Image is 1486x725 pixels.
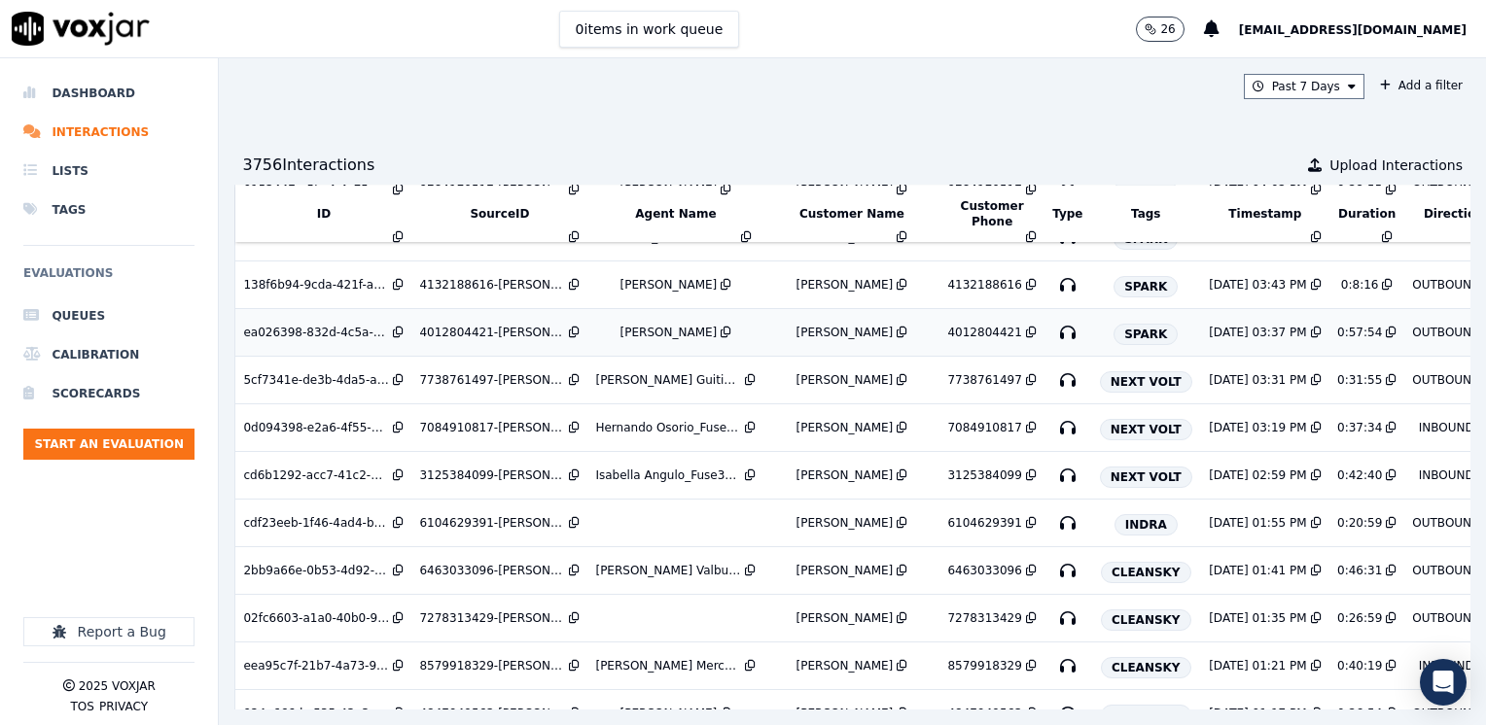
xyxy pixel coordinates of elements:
div: OUTBOUND [1412,563,1480,578]
span: CLEANSKY [1101,657,1191,678]
button: Duration [1338,206,1396,222]
div: 7278313429-[PERSON_NAME] all.mp3 [419,610,565,626]
a: Scorecards [23,374,195,413]
div: [PERSON_NAME] [796,706,894,721]
button: Start an Evaluation [23,429,195,460]
a: Lists [23,152,195,190]
span: NEXT VOLT [1100,371,1192,393]
div: OUTBOUND [1412,325,1480,340]
div: 8579918329-[PERSON_NAME] all.mp3 [419,658,565,673]
div: cdf23eeb-1f46-4ad4-bd26-f8ee954d777b [243,515,389,531]
div: 6463033096 [947,563,1021,578]
div: 7084910817 [947,420,1021,435]
div: [PERSON_NAME] [796,277,894,293]
div: 4847949563 [947,706,1021,721]
div: 0:8:16 [1341,277,1379,293]
div: [DATE] 03:43 PM [1209,277,1306,293]
img: voxjar logo [12,12,150,46]
div: [DATE] 01:17 PM [1209,706,1306,721]
span: Upload Interactions [1329,155,1463,175]
div: 6104629391-[PERSON_NAME] all.mp3 [419,515,565,531]
div: 4132188616 [947,277,1021,293]
button: Tags [1131,206,1160,222]
button: Customer Name [799,206,904,222]
div: [DATE] 03:37 PM [1209,325,1306,340]
div: 0:37:34 [1337,420,1382,435]
div: Isabella Angulo_Fuse3002_NGE [595,467,741,483]
button: Timestamp [1228,206,1301,222]
p: 2025 Voxjar [79,678,156,694]
button: ID [317,206,331,222]
div: 0:26:59 [1337,610,1382,626]
div: 7278313429 [947,610,1021,626]
div: 2bb9a66e-0b53-4d92-9047-f143c6a186b3 [243,563,389,578]
button: 26 [1136,17,1184,42]
button: Privacy [99,699,148,714]
div: 8579918329 [947,658,1021,673]
div: 924e666d-c535-43a3-8d93-f5e59612dcb7 [243,706,389,721]
div: [PERSON_NAME] Mercado_l20463_CLEANSKY [595,658,741,673]
div: 7084910817-[PERSON_NAME] all.mp3 [419,420,565,435]
div: 5cf7341e-de3b-4da5-a7b0-3d5edd5482d0 [243,372,389,388]
div: OUTBOUND [1412,372,1480,388]
div: [PERSON_NAME] [796,420,894,435]
div: [PERSON_NAME] [796,325,894,340]
button: Add a filter [1372,74,1470,97]
div: [DATE] 01:35 PM [1209,610,1306,626]
div: cd6b1292-acc7-41c2-9602-1c3e5396f473 [243,467,389,483]
button: Report a Bug [23,617,195,646]
span: NEXT VOLT [1100,466,1192,488]
div: [DATE] 01:55 PM [1209,515,1306,531]
span: SPARK [1114,324,1178,345]
div: [DATE] 03:19 PM [1209,420,1306,435]
div: [PERSON_NAME] [796,610,894,626]
h6: Evaluations [23,261,195,296]
div: 0:46:31 [1337,563,1382,578]
div: [PERSON_NAME] [796,658,894,673]
span: CLEANSKY [1101,609,1191,631]
div: 7738761497 [947,372,1021,388]
a: Tags [23,190,195,229]
div: 7738761497-[PERSON_NAME] all.mp3 [419,372,565,388]
div: [PERSON_NAME] [620,706,718,721]
div: [PERSON_NAME] Valbuena_b26454_CLEANSKY [595,563,741,578]
div: OUTBOUND [1412,515,1480,531]
div: INBOUND [1419,658,1474,673]
span: INDRA [1114,514,1178,535]
div: [PERSON_NAME] Guitierrez_Fuse3198_NGE [595,372,741,388]
div: [PERSON_NAME] [620,325,718,340]
div: 02fc6603-a1a0-40b0-915a-1b17676e20a2 [243,610,389,626]
button: Type [1052,206,1082,222]
a: Dashboard [23,74,195,113]
div: [DATE] 02:59 PM [1209,467,1306,483]
li: Interactions [23,113,195,152]
span: SPARK [1114,276,1178,297]
div: [PERSON_NAME] [620,277,718,293]
button: [EMAIL_ADDRESS][DOMAIN_NAME] [1239,17,1486,41]
button: Upload Interactions [1308,155,1463,175]
button: SourceID [470,206,529,222]
div: 0:20:59 [1337,515,1382,531]
div: Open Intercom Messenger [1420,659,1467,706]
li: Queues [23,296,195,335]
div: [PERSON_NAME] [796,467,894,483]
div: [PERSON_NAME] [796,563,894,578]
button: Agent Name [635,206,716,222]
div: [DATE] 01:41 PM [1209,563,1306,578]
div: 6463033096-[PERSON_NAME] all.mp3 [419,563,565,578]
div: 0:31:55 [1337,372,1382,388]
div: 4132188616-[PERSON_NAME] 1 all.mp3 [419,277,565,293]
div: 0:26:54 [1337,706,1382,721]
div: ea026398-832d-4c5a-bc58-a6a17a1154db [243,325,389,340]
div: INBOUND [1419,420,1474,435]
div: [DATE] 03:31 PM [1209,372,1306,388]
button: TOS [70,699,93,714]
button: 0items in work queue [559,11,740,48]
div: [DATE] 01:21 PM [1209,658,1306,673]
button: 26 [1136,17,1203,42]
button: Past 7 Days [1244,74,1364,99]
a: Calibration [23,335,195,374]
